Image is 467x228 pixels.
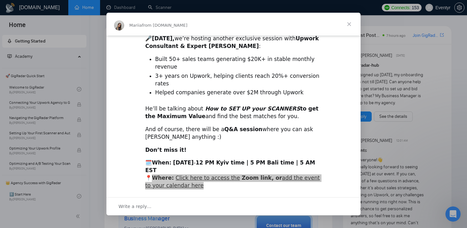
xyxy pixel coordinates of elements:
[114,20,124,30] img: Profile image for Mariia
[145,147,186,153] b: Don’t miss it!
[176,175,240,181] a: Click here to access the
[145,27,322,50] div: 🎤 we’re hosting another exclusive session with :
[145,159,322,189] div: 🗓️ - 📍
[152,175,174,181] b: Where:
[338,13,361,36] span: Close
[145,175,320,189] a: add the event to your calendar here
[106,197,361,215] div: Open conversation and reply
[155,89,322,97] li: Helped companies generate over $2M through Upwork
[205,105,300,112] i: How to SET UP your SCANNERS
[152,159,171,166] b: When:
[145,35,319,49] b: Upwork Consultant & Expert [PERSON_NAME]
[152,35,174,42] b: [DATE],
[242,175,282,181] b: Zoom link, or
[145,105,322,120] div: He’ll be talking about and find the best matches for you.
[145,159,315,173] b: 12 PM Kyiv time | 5 PM Bali time | 5 AM EST
[145,105,318,119] b: to get the Maximum Value
[118,202,152,211] span: Write a reply…
[224,126,262,132] b: Q&A session
[155,56,322,71] li: Built 50+ sales teams generating $20K+ in stable monthly revenue
[129,23,142,28] span: Mariia
[142,23,187,28] span: from [DOMAIN_NAME]
[155,72,322,88] li: 3+ years on Upwork, helping clients reach 20%+ conversion rates
[145,126,322,141] div: And of course, there will be a where you can ask [PERSON_NAME] anything :)
[173,159,194,166] b: [DATE]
